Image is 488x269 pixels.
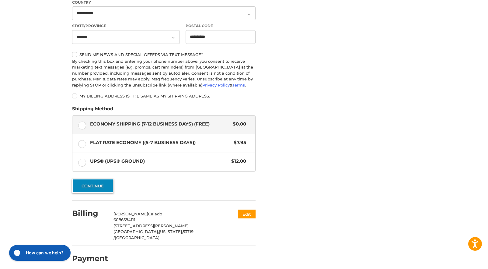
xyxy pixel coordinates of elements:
[72,209,108,218] h2: Billing
[72,254,108,263] h2: Payment
[113,229,193,240] span: 53719 /
[228,158,246,165] span: $12.00
[90,158,228,165] span: UPS® (UPS® Ground)
[72,23,180,29] label: State/Province
[159,229,183,234] span: [US_STATE],
[202,83,230,87] a: Privacy Policy
[238,210,256,218] button: Edit
[113,223,189,228] span: [STREET_ADDRESS][PERSON_NAME]
[230,121,246,128] span: $0.00
[90,121,230,128] span: Economy Shipping (7-12 Business Days) (Free)
[72,179,113,193] button: Continue
[148,211,162,216] span: Calado
[115,235,159,240] span: [GEOGRAPHIC_DATA]
[232,83,245,87] a: Terms
[90,139,231,146] span: Flat Rate Economy ((5-7 Business Days))
[113,211,148,216] span: [PERSON_NAME]
[72,58,256,88] div: By checking this box and entering your phone number above, you consent to receive marketing text ...
[72,52,256,57] label: Send me news and special offers via text message*
[72,94,256,98] label: My billing address is the same as my shipping address.
[72,105,113,115] legend: Shipping Method
[113,217,135,222] span: 6086584111
[186,23,256,29] label: Postal Code
[231,139,246,146] span: $7.95
[113,229,159,234] span: [GEOGRAPHIC_DATA],
[6,243,72,263] iframe: Gorgias live chat messenger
